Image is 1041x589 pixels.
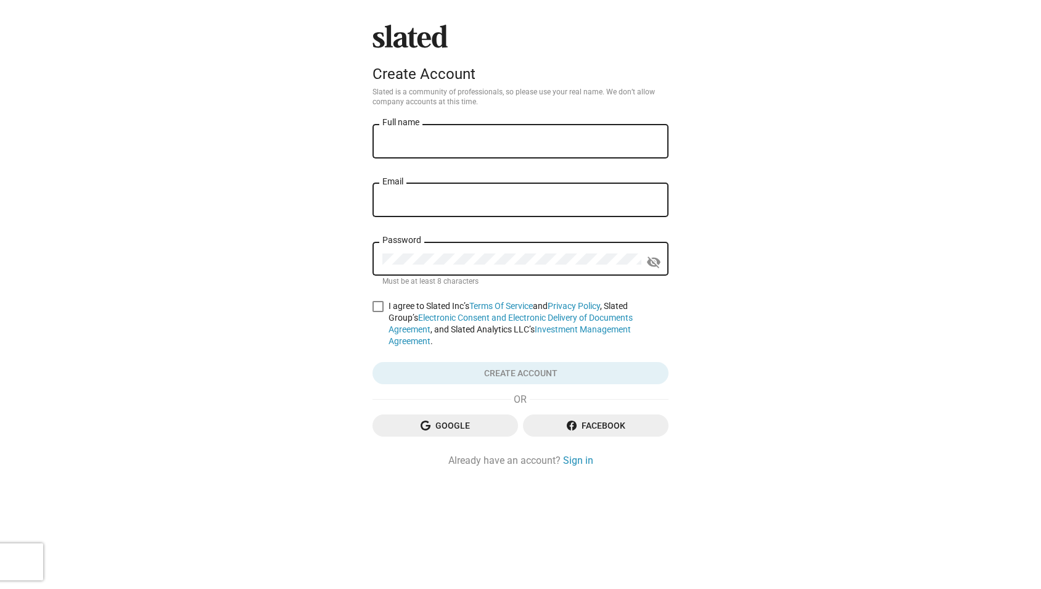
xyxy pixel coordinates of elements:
p: Slated is a community of professionals, so please use your real name. We don’t allow company acco... [372,88,669,107]
span: Facebook [533,414,659,437]
button: Google [372,414,518,437]
a: Electronic Consent and Electronic Delivery of Documents Agreement [389,313,633,334]
mat-hint: Must be at least 8 characters [382,277,479,287]
mat-icon: visibility_off [646,253,661,272]
span: Google [382,414,508,437]
div: Already have an account? [372,454,669,467]
span: I agree to Slated Inc’s and , Slated Group’s , and Slated Analytics LLC’s . [389,300,669,347]
a: Terms Of Service [469,301,533,311]
button: Show password [641,250,666,274]
button: Facebook [523,414,669,437]
div: Create Account [372,65,669,83]
sl-branding: Create Account [372,25,669,88]
a: Privacy Policy [548,301,600,311]
a: Sign in [563,454,593,467]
